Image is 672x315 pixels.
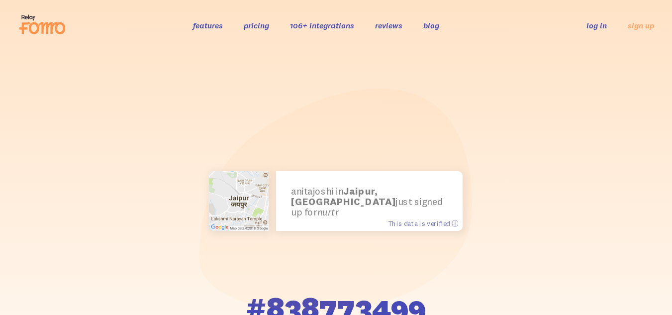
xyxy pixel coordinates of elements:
[343,185,375,197] span: Jaipur
[291,185,395,207] strong: ,
[209,171,269,231] img: Jaipur-Rajasthan-India.png
[388,219,458,227] span: This data is verified ⓘ
[317,206,339,218] em: nurtr
[193,20,223,30] a: features
[423,20,439,30] a: blog
[291,195,395,207] span: [GEOGRAPHIC_DATA]
[586,20,607,30] a: log in
[628,20,654,31] a: sign up
[244,20,269,30] a: pricing
[290,20,354,30] a: 106+ integrations
[291,185,448,217] p: anitajoshi in just signed up for
[375,20,402,30] a: reviews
